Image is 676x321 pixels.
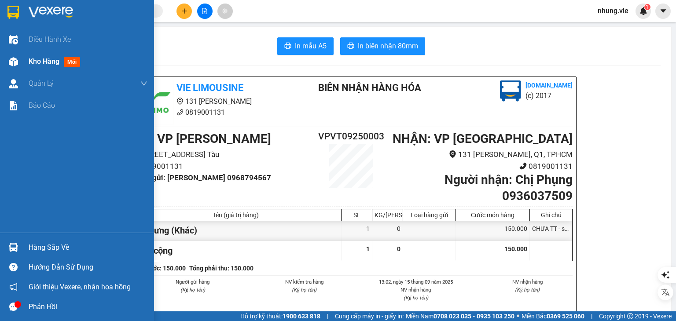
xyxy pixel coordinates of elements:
[646,4,649,10] span: 1
[456,221,530,241] div: 150.000
[314,129,388,144] h2: VPVT09250003
[9,57,18,66] img: warehouse-icon
[347,42,354,51] span: printer
[202,8,208,14] span: file-add
[404,295,428,301] i: (Ký, họ tên)
[445,172,573,203] b: Người nhận : Chị Phụng 0936037509
[130,131,271,146] b: GỬI : VP [PERSON_NAME]
[372,221,403,241] div: 0
[284,42,291,51] span: printer
[130,221,342,241] div: Thú cưng (Khác)
[591,5,636,16] span: nhung.vie
[130,149,314,160] li: [STREET_ADDRESS] Tàu
[176,4,192,19] button: plus
[217,4,233,19] button: aim
[176,82,243,93] b: Vie Limousine
[449,150,456,158] span: environment
[327,311,328,321] span: |
[397,245,400,252] span: 0
[515,287,540,293] i: (Ký, họ tên)
[525,90,573,101] li: (c) 2017
[292,287,316,293] i: (Ký, họ tên)
[140,80,147,87] span: down
[371,278,461,286] li: 13:02, ngày 15 tháng 09 năm 2025
[181,8,187,14] span: plus
[29,261,147,274] div: Hướng dẫn sử dụng
[9,35,18,44] img: warehouse-icon
[340,37,425,55] button: printerIn biên nhận 80mm
[525,82,573,89] b: [DOMAIN_NAME]
[130,107,294,118] li: 0819001131
[434,313,514,320] strong: 0708 023 035 - 0935 103 250
[500,80,521,102] img: logo.jpg
[519,162,527,170] span: phone
[388,160,573,172] li: 0819001131
[29,300,147,314] div: Phản hồi
[240,311,320,321] span: Hỗ trợ kỹ thuật:
[130,265,186,272] b: Chưa cước : 150.000
[176,109,184,116] span: phone
[659,7,667,15] span: caret-down
[130,160,314,172] li: 0819001131
[547,313,584,320] strong: 0369 525 060
[9,283,18,291] span: notification
[318,82,421,93] b: Biên nhận hàng hóa
[189,265,253,272] b: Tổng phải thu: 150.000
[405,212,453,219] div: Loại hàng gửi
[406,311,514,321] span: Miền Nam
[517,314,519,318] span: ⚪️
[197,4,213,19] button: file-add
[522,311,584,321] span: Miền Bắc
[9,243,18,252] img: warehouse-icon
[342,221,372,241] div: 1
[393,131,573,146] b: NHẬN : VP [GEOGRAPHIC_DATA]
[530,221,572,241] div: CHƯA TT - sg nhớ thu
[9,263,18,271] span: question-circle
[644,4,650,10] sup: 1
[344,212,370,219] div: SL
[655,4,671,19] button: caret-down
[64,57,80,67] span: mới
[132,212,339,219] div: Tên (giá trị hàng)
[130,173,271,182] b: Người gửi : [PERSON_NAME] 0968794567
[259,278,350,286] li: NV kiểm tra hàng
[147,278,238,286] li: Người gửi hàng
[283,313,320,320] strong: 1900 633 818
[222,8,228,14] span: aim
[358,40,418,51] span: In biên nhận 80mm
[375,212,400,219] div: KG/[PERSON_NAME]
[371,286,461,294] li: NV nhận hàng
[504,245,527,252] span: 150.000
[176,98,184,105] span: environment
[29,78,54,89] span: Quản Lý
[180,287,205,293] i: (Ký, họ tên)
[591,311,592,321] span: |
[627,313,633,319] span: copyright
[9,303,18,311] span: message
[458,212,527,219] div: Cước món hàng
[532,212,570,219] div: Ghi chú
[277,37,334,55] button: printerIn mẫu A5
[29,241,147,254] div: Hàng sắp về
[9,101,18,110] img: solution-icon
[295,40,327,51] span: In mẫu A5
[29,57,59,66] span: Kho hàng
[29,34,71,45] span: Điều hành xe
[29,100,55,111] span: Báo cáo
[388,149,573,160] li: 131 [PERSON_NAME], Q1, TPHCM
[366,245,370,252] span: 1
[130,96,294,107] li: 131 [PERSON_NAME]
[335,311,404,321] span: Cung cấp máy in - giấy in:
[29,281,131,292] span: Giới thiệu Vexere, nhận hoa hồng
[9,79,18,88] img: warehouse-icon
[482,278,573,286] li: NV nhận hàng
[639,7,647,15] img: icon-new-feature
[7,6,19,19] img: logo-vxr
